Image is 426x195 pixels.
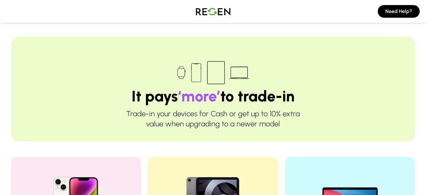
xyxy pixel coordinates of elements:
[32,88,395,104] h1: It pays to trade-in
[174,57,253,88] img: Trade-in devices
[178,87,220,105] span: ‘more’
[32,109,395,129] p: Trade-in your devices for Cash or get up to 10% extra value when upgrading to a newer model
[378,5,420,18] button: Need Help?
[191,3,235,20] img: Logo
